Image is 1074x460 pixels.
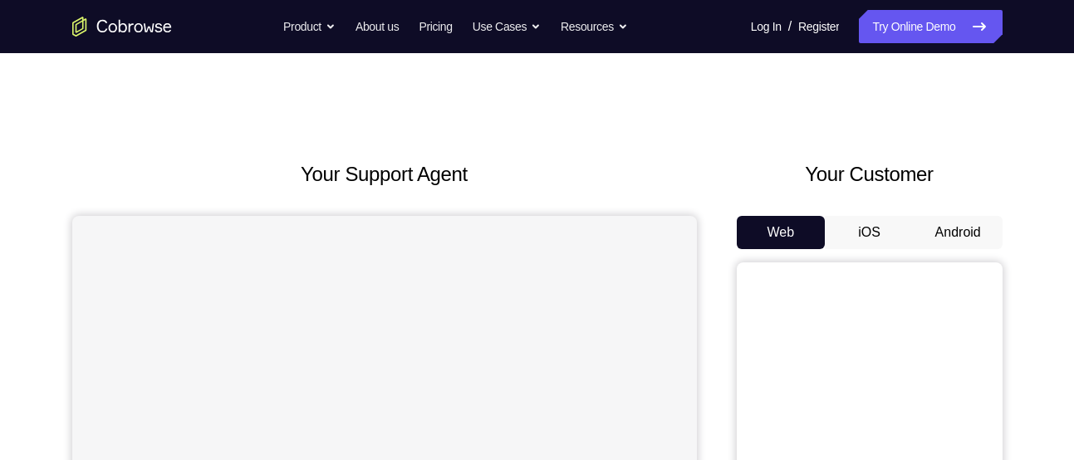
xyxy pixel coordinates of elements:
span: / [788,17,792,37]
button: Web [737,216,826,249]
h2: Your Customer [737,159,1003,189]
button: Resources [561,10,628,43]
a: About us [356,10,399,43]
button: Use Cases [473,10,541,43]
h2: Your Support Agent [72,159,697,189]
a: Pricing [419,10,452,43]
a: Try Online Demo [859,10,1002,43]
button: Product [283,10,336,43]
a: Log In [751,10,782,43]
button: iOS [825,216,914,249]
a: Register [798,10,839,43]
button: Android [914,216,1003,249]
a: Go to the home page [72,17,172,37]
